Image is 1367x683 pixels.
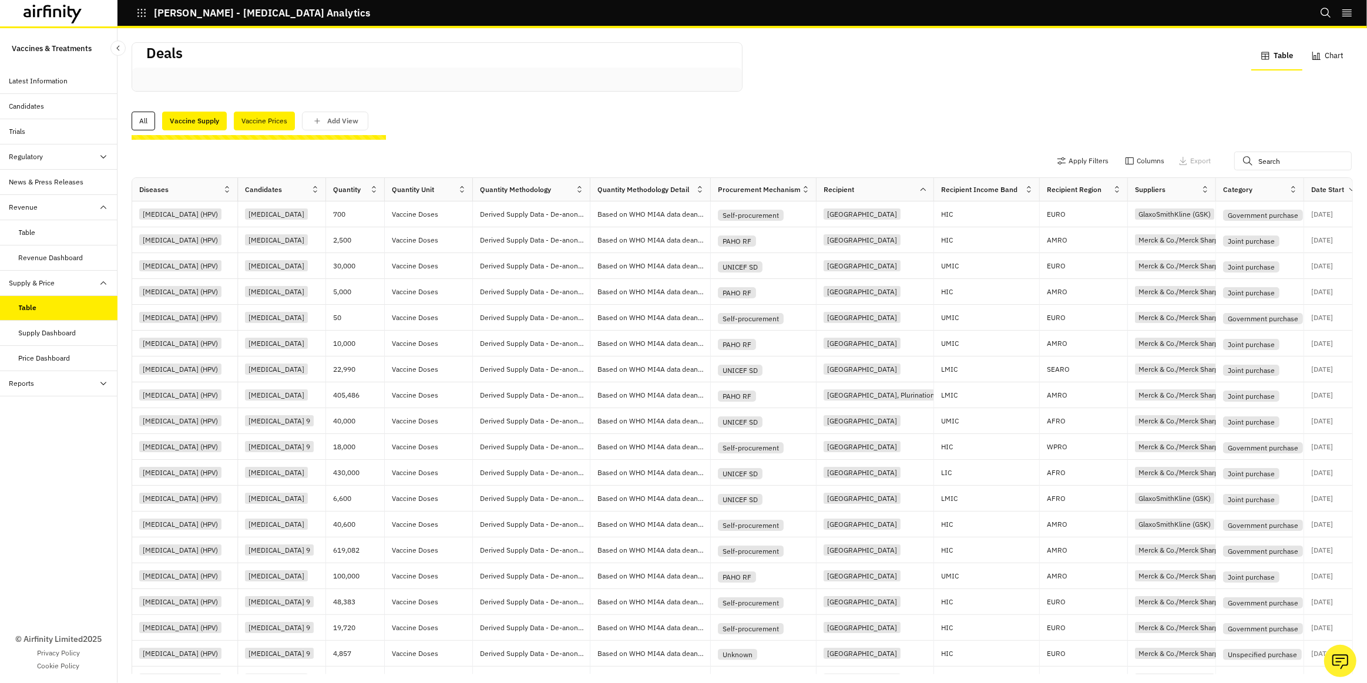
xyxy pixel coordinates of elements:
[480,389,590,401] p: Derived Supply Data - De-anonymised
[1311,573,1333,580] p: [DATE]
[1135,596,1274,607] div: Merck & Co./Merck Sharp & Dohme (MSD)
[392,570,472,582] p: Vaccine Doses
[139,544,221,556] div: [MEDICAL_DATA] (HPV)
[132,112,155,130] div: All
[234,112,295,130] div: Vaccine Prices
[824,570,901,581] div: [GEOGRAPHIC_DATA]
[1047,467,1127,479] p: AFRO
[1125,152,1164,170] button: Columns
[392,544,472,556] p: Vaccine Doses
[480,544,590,556] p: Derived Supply Data - De-anonymised
[941,312,1039,324] p: UMIC
[597,312,710,324] p: Based on WHO MI4A data deanonymised using i.a. Airfinity C19 vaccine procurement and/or delivery ...
[824,622,901,633] div: [GEOGRAPHIC_DATA]
[718,235,756,247] div: PAHO RF
[139,364,221,375] div: [MEDICAL_DATA] (HPV)
[1135,312,1274,323] div: Merck & Co./Merck Sharp & Dohme (MSD)
[941,234,1039,246] p: HIC
[597,415,710,427] p: Based on WHO MI4A data deanonymised using i.a. Airfinity C19 vaccine procurement and/or delivery ...
[824,467,901,478] div: [GEOGRAPHIC_DATA]
[824,338,901,349] div: [GEOGRAPHIC_DATA]
[245,596,314,607] div: [MEDICAL_DATA] 9
[1223,623,1303,634] div: Government purchase
[1223,235,1279,247] div: Joint purchase
[139,286,221,297] div: [MEDICAL_DATA] (HPV)
[718,416,763,428] div: UNICEF SD
[1135,544,1274,556] div: Merck & Co./Merck Sharp & Dohme (MSD)
[15,633,102,645] p: © Airfinity Limited 2025
[333,208,384,220] p: 700
[392,389,472,401] p: Vaccine Doses
[9,177,84,187] div: News & Press Releases
[19,328,76,338] div: Supply Dashboard
[38,661,80,671] a: Cookie Policy
[1223,391,1279,402] div: Joint purchase
[1047,544,1127,556] p: AMRO
[941,286,1039,298] p: HIC
[1135,648,1274,659] div: Merck & Co./Merck Sharp & Dohme (MSD)
[333,338,384,349] p: 10,000
[1311,418,1333,425] p: [DATE]
[245,312,308,323] div: [MEDICAL_DATA]
[1135,622,1274,633] div: Merck & Co./Merck Sharp & Dohme (MSD)
[941,364,1039,375] p: LMIC
[327,117,358,125] p: Add View
[824,648,901,659] div: [GEOGRAPHIC_DATA]
[1223,494,1279,505] div: Joint purchase
[597,648,710,660] p: Based on WHO MI4A data deanonymised using i.a. Airfinity C19 vaccine procurement and/or delivery ...
[941,493,1039,504] p: LMIC
[824,260,901,271] div: [GEOGRAPHIC_DATA]
[1311,184,1344,195] div: Date Start
[597,544,710,556] p: Based on WHO MI4A data deanonymised using i.a. Airfinity C19 vaccine procurement and/or delivery ...
[597,364,710,375] p: Based on WHO MI4A data deanonymised using i.a. Airfinity C19 vaccine procurement and/or delivery ...
[941,338,1039,349] p: UMIC
[597,338,710,349] p: Based on WHO MI4A data deanonymised using i.a. Airfinity C19 vaccine procurement and/or delivery ...
[480,441,590,453] p: Derived Supply Data - De-anonymised
[597,596,710,608] p: Based on WHO MI4A data deanonymised using i.a. Airfinity C19 vaccine procurement and/or delivery ...
[1135,415,1274,426] div: Merck & Co./Merck Sharp & Dohme (MSD)
[37,648,80,658] a: Privacy Policy
[392,519,472,530] p: Vaccine Doses
[480,622,590,634] p: Derived Supply Data - De-anonymised
[597,208,710,220] p: Based on WHO MI4A data deanonymised using i.a. Airfinity C19 vaccine procurement and/or delivery ...
[1135,467,1274,478] div: Merck & Co./Merck Sharp & Dohme (MSD)
[139,415,221,426] div: [MEDICAL_DATA] (HPV)
[245,389,308,401] div: [MEDICAL_DATA]
[824,364,901,375] div: [GEOGRAPHIC_DATA]
[1135,338,1274,349] div: Merck & Co./Merck Sharp & Dohme (MSD)
[139,312,221,323] div: [MEDICAL_DATA] (HPV)
[1311,263,1333,270] p: [DATE]
[245,648,314,659] div: [MEDICAL_DATA] 9
[824,286,901,297] div: [GEOGRAPHIC_DATA]
[1135,286,1274,297] div: Merck & Co./Merck Sharp & Dohme (MSD)
[1135,208,1214,220] div: GlaxoSmithKline (GSK)
[597,467,710,479] p: Based on WHO MI4A data deanonymised using i.a. Airfinity C19 vaccine procurement and/or delivery ...
[718,365,763,376] div: UNICEF SD
[139,648,221,659] div: [MEDICAL_DATA] (HPV)
[333,415,384,427] p: 40,000
[12,38,92,59] p: Vaccines & Treatments
[1251,42,1302,70] button: Table
[824,389,970,401] div: [GEOGRAPHIC_DATA], Plurinational State of
[1047,648,1127,660] p: EURO
[480,286,590,298] p: Derived Supply Data - De-anonymised
[718,210,784,221] div: Self-procurement
[392,234,472,246] p: Vaccine Doses
[941,544,1039,556] p: HIC
[392,415,472,427] p: Vaccine Doses
[1311,650,1333,657] p: [DATE]
[19,353,70,364] div: Price Dashboard
[9,152,43,162] div: Regulatory
[824,312,901,323] div: [GEOGRAPHIC_DATA]
[718,623,784,634] div: Self-procurement
[110,41,126,56] button: Close Sidebar
[824,544,901,556] div: [GEOGRAPHIC_DATA]
[718,494,763,505] div: UNICEF SD
[1047,519,1127,530] p: AMRO
[1135,260,1274,271] div: Merck & Co./Merck Sharp & Dohme (MSD)
[333,441,384,453] p: 18,000
[480,493,590,504] p: Derived Supply Data - De-anonymised
[1135,570,1274,581] div: Merck & Co./Merck Sharp & Dohme (MSD)
[302,112,368,130] button: save changes
[480,260,590,272] p: Derived Supply Data - De-anonymised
